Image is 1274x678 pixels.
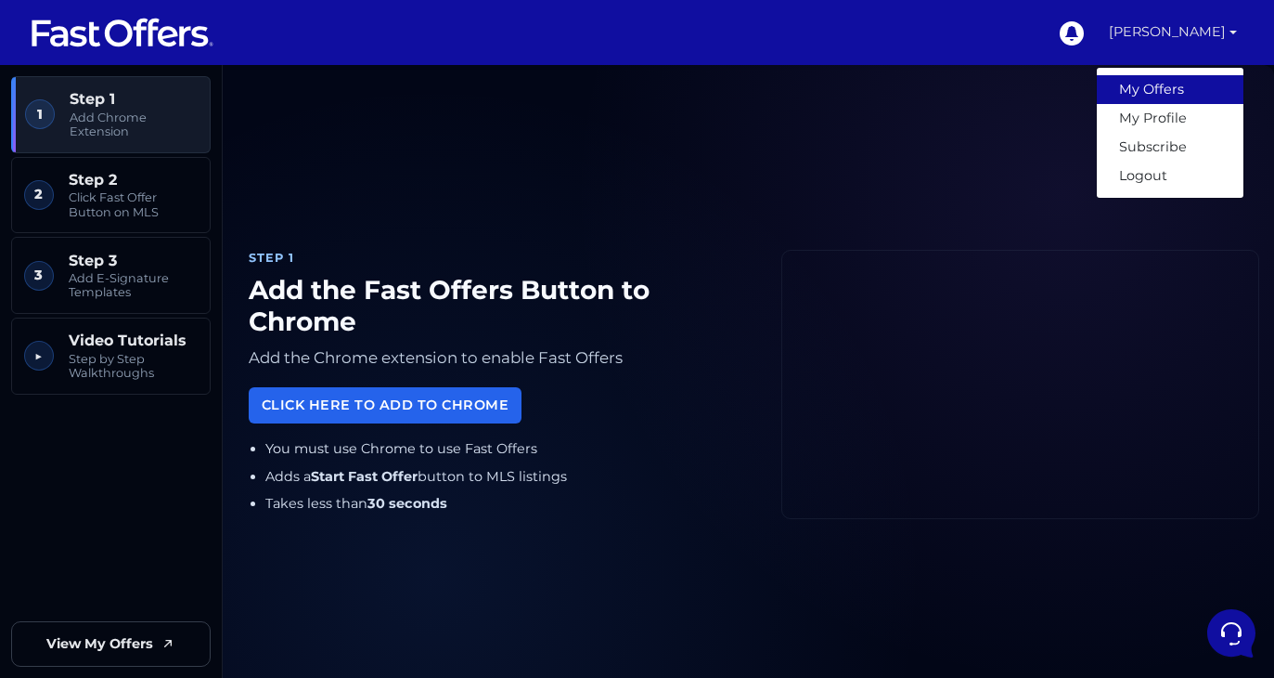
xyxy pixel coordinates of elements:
div: [PERSON_NAME] [1096,67,1244,199]
span: Click Fast Offer Button on MLS [69,190,198,219]
p: 7mo ago [297,163,341,180]
span: Video Tutorials [69,332,198,349]
span: Step by Step Walkthroughs [69,352,198,381]
button: Messages [129,507,243,550]
li: You must use Chrome to use Fast Offers [265,438,753,460]
span: 1 [25,99,55,129]
span: Add E-Signature Templates [69,271,198,300]
button: Start a Conversation [30,219,341,256]
p: Thank you for trying. We will escalate this matter and have the support team look into it as soon... [78,186,286,204]
a: See all [300,134,341,149]
span: Start a Conversation [134,230,260,245]
p: Help [288,533,312,550]
span: Your Conversations [30,134,150,149]
a: Subscribe [1097,133,1243,162]
button: Help [242,507,356,550]
div: Step 1 [249,249,752,267]
a: Logout [1097,162,1243,190]
a: View My Offers [11,621,211,667]
a: Click Here to Add to Chrome [249,387,521,424]
iframe: Fast Offers Chrome Extension [782,251,1258,518]
a: 3 Step 3 Add E-Signature Templates [11,237,211,314]
p: Home [56,533,87,550]
p: Add the Chrome extension to enable Fast Offers [249,345,752,372]
strong: Start Fast Offer [311,468,418,485]
a: My Offers [1097,75,1243,104]
p: Messages [160,533,212,550]
span: Find an Answer [30,293,126,308]
input: Search for an Article... [42,333,303,352]
li: Adds a button to MLS listings [265,466,753,488]
a: 2 Step 2 Click Fast Offer Button on MLS [11,157,211,234]
button: Home [15,507,129,550]
span: Aura [78,163,286,182]
span: Add Chrome Extension [70,111,198,139]
h2: Hello [DEMOGRAPHIC_DATA] 👋 [15,15,312,104]
span: Step 2 [69,171,198,189]
span: Step 3 [69,252,198,269]
li: Takes less than [265,493,753,515]
a: 1 Step 1 Add Chrome Extension [11,76,211,153]
span: View My Offers [46,633,153,655]
a: AuraThank you for trying. We will escalate this matter and have the support team look into it as ... [22,156,349,212]
iframe: Customerly Messenger Launcher [1203,606,1259,661]
img: dark [30,165,67,202]
span: 2 [24,180,54,210]
a: ▶︎ Video Tutorials Step by Step Walkthroughs [11,318,211,395]
span: Step 1 [70,90,198,108]
span: ▶︎ [24,341,54,371]
span: 3 [24,261,54,291]
h1: Add the Fast Offers Button to Chrome [249,275,752,337]
a: Open Help Center [231,293,341,308]
a: My Profile [1097,104,1243,133]
strong: 30 seconds [367,495,447,512]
